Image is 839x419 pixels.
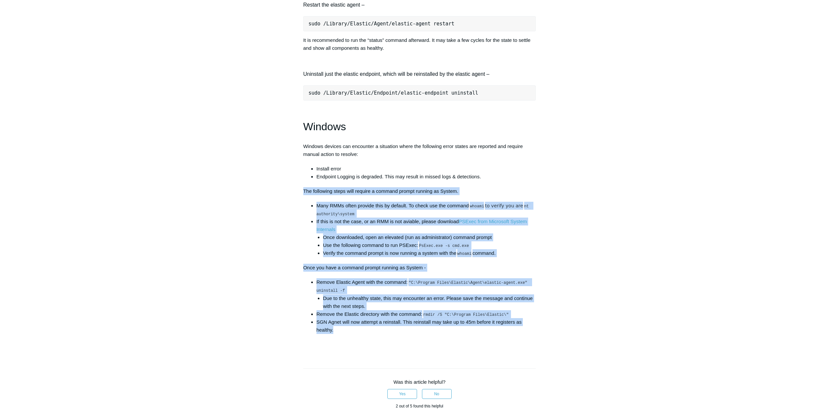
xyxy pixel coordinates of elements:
li: Verify the command prompt is now running a system with the command. [323,249,536,257]
h1: Windows [303,118,536,135]
a: PSExec from Microsoft System Internals [316,219,527,232]
li: Due to the unhealthy state, this may encounter an error. Please save the message and continue wit... [323,294,536,310]
button: This article was helpful [387,389,417,399]
li: SGN Agnet will now attempt a reinstall. This reinstall may take up to 45m before it registers as ... [316,318,536,334]
span: to verify you are [485,203,523,208]
h4: Restart the elastic agent – [303,1,536,9]
code: rmdir /S "C:\Program Files\Elastic\" [423,312,509,317]
li: Endpoint Logging is degraded. This may result in missed logs & detections. [316,173,536,181]
li: If this is not the case, or an RMM is not aviable, please download [316,218,536,257]
li: Use the following command to run PSExec: [323,241,536,249]
p: It is recommended to run the “status” command afterward. It may take a few cycles for the state t... [303,36,536,52]
p: The following steps will require a command prompt running as System. [303,187,536,195]
li: Many RMMs often provide this by default. To check use the command [316,202,536,218]
code: "C:\Program Files\Elastic\Agent\elastic-agent.exe" uninstall -f [316,280,530,293]
button: This article was not helpful [422,389,452,399]
pre: sudo /Library/Elastic/Endpoint/elastic-endpoint uninstall [303,85,536,101]
code: nt authority\system [316,204,531,217]
li: Install error [316,165,536,173]
li: Remove Elastic Agent with the command: [316,278,536,310]
code: PsExec.exe -s cmd.exe [419,243,469,249]
p: Once you have a command prompt running as System - [303,264,536,272]
code: whoami [457,251,472,256]
span: Was this article helpful? [394,379,446,385]
code: whoami [469,204,484,209]
li: Remove the Elastic directory with the command: [316,310,536,318]
li: Once downloaded, open an elevated (run as administrator) command prompt [323,233,536,241]
span: 2 out of 5 found this helpful [396,404,443,408]
p: Windows devices can encounter a situation where the following error states are reported and requi... [303,142,536,158]
h4: Uninstall just the elastic endpoint, which will be reinstalled by the elastic agent – [303,70,536,78]
pre: sudo /Library/Elastic/Agent/elastic-agent restart [303,16,536,31]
